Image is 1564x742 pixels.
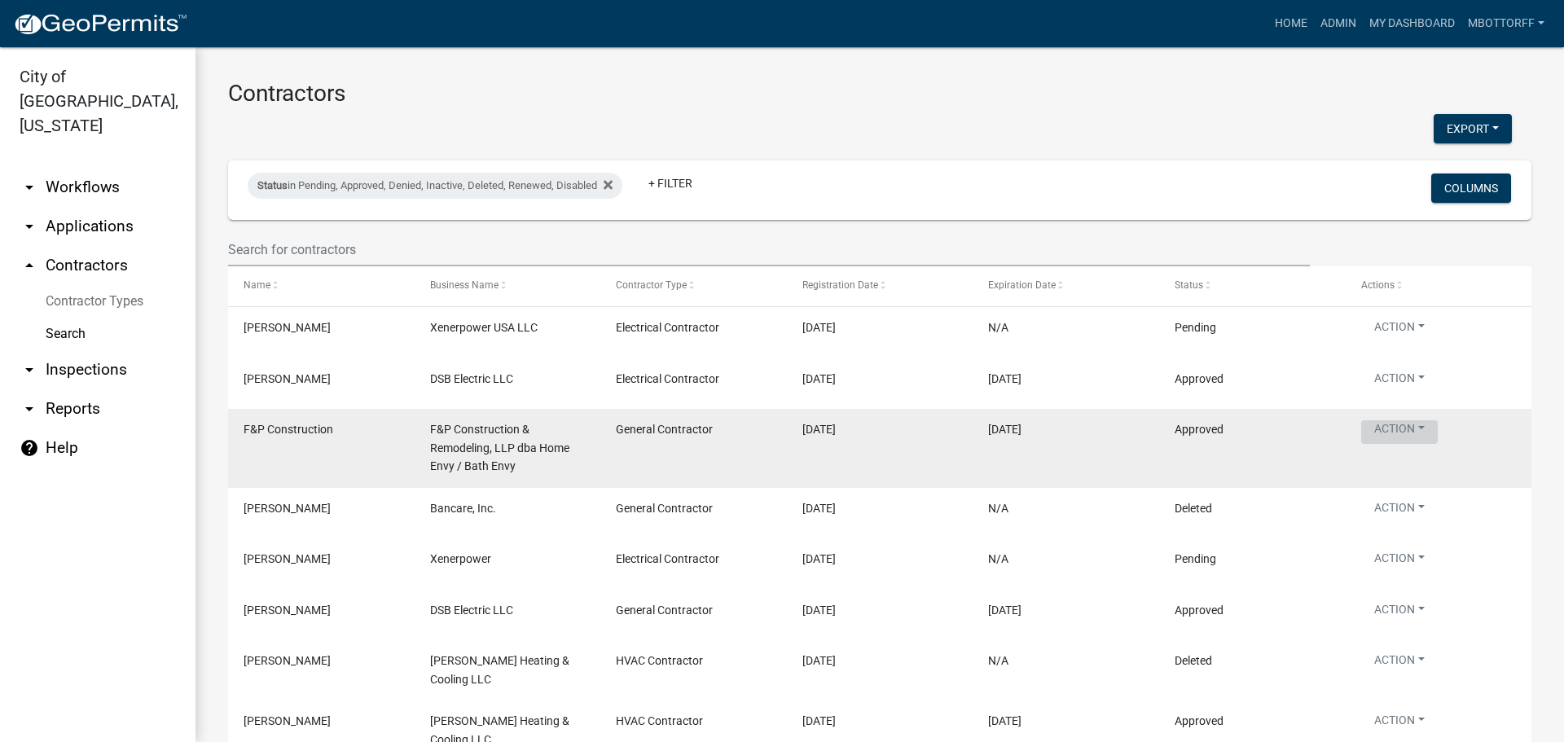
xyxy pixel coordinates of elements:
span: 09/17/2025 [802,714,836,727]
span: 09/18/2025 [802,654,836,667]
span: General Contractor [616,423,713,436]
span: 09/19/2025 [802,372,836,385]
datatable-header-cell: Registration Date [787,266,973,305]
a: My Dashboard [1363,8,1461,39]
span: Actions [1361,279,1395,291]
span: 12/31/2025 [988,372,1021,385]
span: Name [244,279,270,291]
span: Electrical Contractor [616,372,719,385]
span: F&P Construction & Remodeling, LLP dba Home Envy / Bath Envy [430,423,569,473]
span: Electrical Contractor [616,321,719,334]
span: Decker Heating & Cooling LLC [430,654,569,686]
button: Action [1361,318,1438,342]
span: Steven Wayne [244,372,331,385]
span: Pending [1175,552,1216,565]
a: Admin [1314,8,1363,39]
span: Deleted [1175,654,1212,667]
button: Action [1361,712,1438,735]
a: Home [1268,8,1314,39]
span: 09/18/2025 [802,604,836,617]
i: help [20,438,39,458]
span: General Contractor [616,604,713,617]
span: Pending [1175,321,1216,334]
datatable-header-cell: Name [228,266,415,305]
datatable-header-cell: Status [1159,266,1346,305]
h3: Contractors [228,80,1531,108]
button: Action [1361,420,1438,444]
span: Registration Date [802,279,878,291]
span: HVAC Contractor [616,654,703,667]
datatable-header-cell: Actions [1345,266,1531,305]
span: 09/19/2025 [802,321,836,334]
span: Status [257,179,288,191]
a: Mbottorff [1461,8,1551,39]
span: Tony Tan [244,552,331,565]
button: Action [1361,601,1438,625]
span: 12/31/2025 [988,714,1021,727]
span: 09/19/2025 [802,423,836,436]
span: DSB Electric LLC [430,372,513,385]
span: Approved [1175,604,1224,617]
i: arrow_drop_down [20,399,39,419]
button: Action [1361,550,1438,573]
span: Electrical Contractor [616,552,719,565]
button: Action [1361,370,1438,393]
span: HVAC Contractor [616,714,703,727]
span: 09/18/2025 [802,552,836,565]
span: Contractor Type [616,279,687,291]
div: in Pending, Approved, Denied, Inactive, Deleted, Renewed, Disabled [248,173,622,199]
span: Expiration Date [988,279,1056,291]
span: Deleted [1175,502,1212,515]
span: Cheng Wang [244,321,331,334]
span: Xenerpower [430,552,491,565]
button: Action [1361,652,1438,675]
span: Steven Wayne [244,604,331,617]
span: N/A [988,502,1008,515]
span: Xenerpower USA LLC [430,321,538,334]
span: N/A [988,552,1008,565]
span: Bancare, Inc. [430,502,496,515]
datatable-header-cell: Expiration Date [973,266,1159,305]
span: Brian Decker [244,714,331,727]
span: Brian Decker [244,654,331,667]
span: Approved [1175,714,1224,727]
span: 12/31/2025 [988,604,1021,617]
i: arrow_drop_down [20,360,39,380]
datatable-header-cell: Contractor Type [600,266,787,305]
span: F&P Construction [244,423,333,436]
datatable-header-cell: Business Name [415,266,601,305]
i: arrow_drop_down [20,217,39,236]
span: N/A [988,321,1008,334]
button: Export [1434,114,1512,143]
a: + Filter [635,169,705,198]
span: Approved [1175,423,1224,436]
span: DSB Electric LLC [430,604,513,617]
span: Business Name [430,279,499,291]
span: Approved [1175,372,1224,385]
span: 09/19/2025 [802,502,836,515]
button: Columns [1431,173,1511,203]
span: 12/31/2025 [988,423,1021,436]
span: General Contractor [616,502,713,515]
span: Jeffrey Hall [244,502,331,515]
input: Search for contractors [228,233,1310,266]
i: arrow_drop_up [20,256,39,275]
button: Action [1361,499,1438,523]
span: Status [1175,279,1203,291]
span: N/A [988,654,1008,667]
i: arrow_drop_down [20,178,39,197]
